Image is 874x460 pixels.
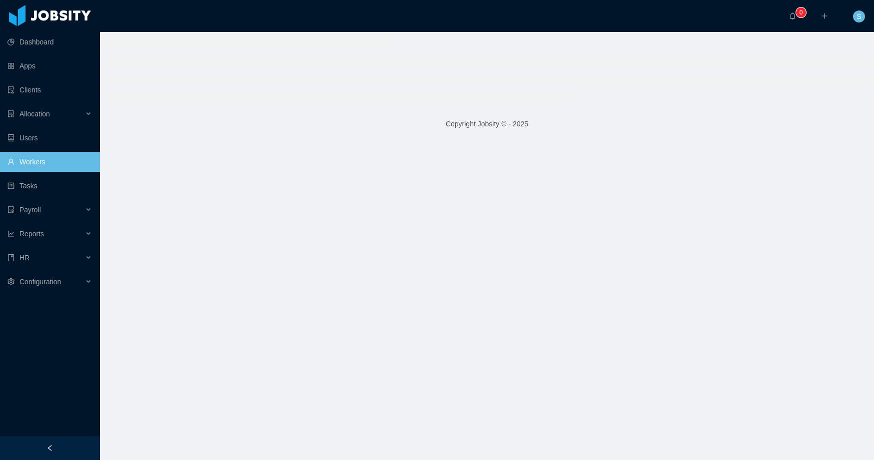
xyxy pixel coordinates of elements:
[7,206,14,213] i: icon: file-protect
[19,110,50,118] span: Allocation
[857,10,861,22] span: S
[7,278,14,285] i: icon: setting
[19,254,29,262] span: HR
[19,230,44,238] span: Reports
[789,12,796,19] i: icon: bell
[7,56,92,76] a: icon: appstoreApps
[7,152,92,172] a: icon: userWorkers
[19,278,61,286] span: Configuration
[7,230,14,237] i: icon: line-chart
[7,254,14,261] i: icon: book
[7,176,92,196] a: icon: profileTasks
[7,80,92,100] a: icon: auditClients
[100,107,874,141] footer: Copyright Jobsity © - 2025
[7,128,92,148] a: icon: robotUsers
[7,32,92,52] a: icon: pie-chartDashboard
[796,7,806,17] sup: 0
[19,206,41,214] span: Payroll
[821,12,828,19] i: icon: plus
[7,110,14,117] i: icon: solution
